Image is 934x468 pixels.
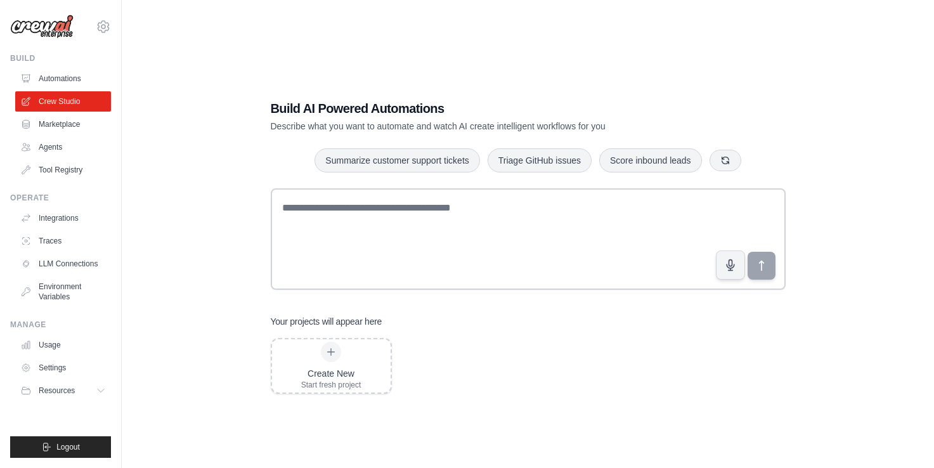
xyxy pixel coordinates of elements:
[15,276,111,307] a: Environment Variables
[15,91,111,112] a: Crew Studio
[15,208,111,228] a: Integrations
[599,148,702,172] button: Score inbound leads
[39,386,75,396] span: Resources
[716,250,745,280] button: Click to speak your automation idea
[15,68,111,89] a: Automations
[15,160,111,180] a: Tool Registry
[271,100,697,117] h1: Build AI Powered Automations
[10,193,111,203] div: Operate
[10,15,74,39] img: Logo
[710,150,741,171] button: Get new suggestions
[271,120,697,133] p: Describe what you want to automate and watch AI create intelligent workflows for you
[15,254,111,274] a: LLM Connections
[15,231,111,251] a: Traces
[271,315,382,328] h3: Your projects will appear here
[15,380,111,401] button: Resources
[488,148,592,172] button: Triage GitHub issues
[10,53,111,63] div: Build
[10,320,111,330] div: Manage
[10,436,111,458] button: Logout
[15,358,111,378] a: Settings
[315,148,479,172] button: Summarize customer support tickets
[15,137,111,157] a: Agents
[301,367,361,380] div: Create New
[301,380,361,390] div: Start fresh project
[15,114,111,134] a: Marketplace
[15,335,111,355] a: Usage
[56,442,80,452] span: Logout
